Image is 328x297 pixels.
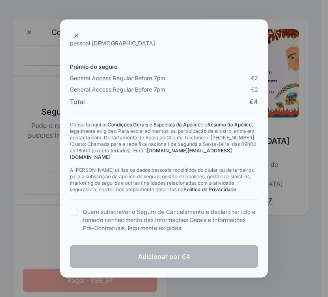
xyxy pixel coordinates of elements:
[70,31,258,47] p: Qualquer pessoa maior de 18 anos e menor de 75 anos com NIF pessoal [DEMOGRAPHIC_DATA].
[70,245,258,268] button: Adicionar por €4
[183,186,236,192] a: Política de Privacidade
[70,167,258,193] p: A [PERSON_NAME] utiliza os dados pessoais recolhidos do titular ou de terceiros para a subscrição...
[251,85,258,94] div: €2
[83,208,258,232] label: Quero subscrever o Seguro de Cancelamento e declaro ter lido e tomado conhecimento das Informaçõe...
[249,97,258,107] span: €4
[251,74,258,82] div: €2
[138,252,190,261] span: Adicionar por €4
[70,147,232,160] a: [DOMAIN_NAME][EMAIL_ADDRESS][DOMAIN_NAME]
[70,62,258,71] p: Prémio do seguro
[70,122,258,160] p: Consulta aqui as e o , legalmente exigidas. Para esclarecimentos, ou participação de sinistro, en...
[207,122,252,128] a: Resumo da Apólice
[70,97,85,107] span: Total
[70,74,165,82] p: General Access Regular Before 7pm
[108,122,201,128] a: Condições Gerais e Especiais da Apólice
[70,85,165,94] p: General Access Regular Before 7pm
